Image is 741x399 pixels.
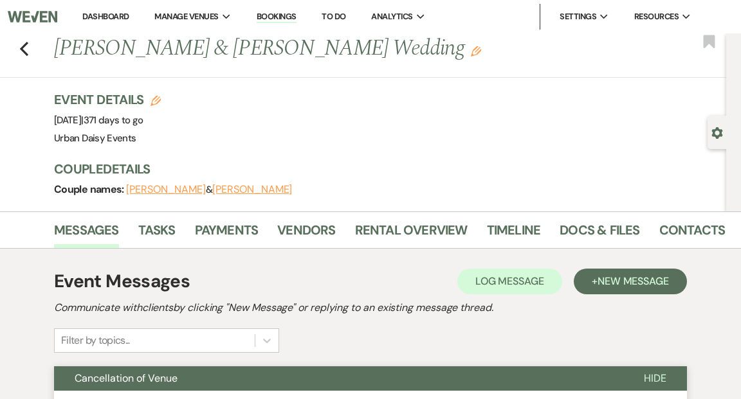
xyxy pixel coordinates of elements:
[81,114,143,127] span: |
[54,268,190,295] h1: Event Messages
[598,274,669,288] span: New Message
[84,114,143,127] span: 371 days to go
[634,10,679,23] span: Resources
[212,184,292,195] button: [PERSON_NAME]
[487,220,541,248] a: Timeline
[471,45,481,57] button: Edit
[457,269,562,294] button: Log Message
[54,160,713,178] h3: Couple Details
[560,220,639,248] a: Docs & Files
[195,220,259,248] a: Payments
[711,126,723,138] button: Open lead details
[54,300,687,315] h2: Communicate with clients by clicking "New Message" or replying to an existing message thread.
[54,182,126,196] span: Couple names:
[659,220,726,248] a: Contacts
[126,184,206,195] button: [PERSON_NAME]
[54,33,587,64] h1: [PERSON_NAME] & [PERSON_NAME] Wedding
[355,220,468,248] a: Rental Overview
[54,132,136,145] span: Urban Daisy Events
[623,366,687,391] button: Hide
[154,10,218,23] span: Manage Venues
[257,11,297,23] a: Bookings
[475,274,544,288] span: Log Message
[574,269,687,294] button: +New Message
[61,333,130,348] div: Filter by topics...
[560,10,596,23] span: Settings
[277,220,335,248] a: Vendors
[126,183,292,196] span: &
[54,220,119,248] a: Messages
[138,220,176,248] a: Tasks
[371,10,412,23] span: Analytics
[54,366,623,391] button: Cancellation of Venue
[8,3,57,30] img: Weven Logo
[644,371,666,385] span: Hide
[75,371,178,385] span: Cancellation of Venue
[82,11,129,22] a: Dashboard
[54,91,161,109] h3: Event Details
[322,11,345,22] a: To Do
[54,114,143,127] span: [DATE]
